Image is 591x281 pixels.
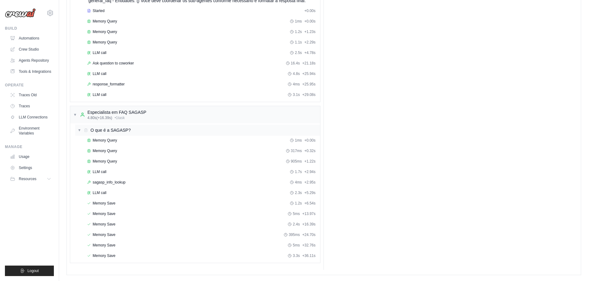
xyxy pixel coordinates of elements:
span: + 5.29s [304,190,316,195]
span: LLM call [93,50,107,55]
span: 4.80s (+16.39s) [87,115,112,120]
span: Memory Query [93,29,117,34]
div: Manage [5,144,54,149]
span: ▼ [78,128,81,133]
span: Memory Query [93,40,117,45]
div: Widget de chat [560,251,591,281]
img: Logo [5,8,36,18]
a: Environment Variables [7,123,54,138]
span: 2.4s [293,222,300,227]
span: Memory Save [93,232,115,237]
span: 1ms [295,138,302,143]
span: Logout [27,268,39,273]
span: Memory Save [93,222,115,227]
span: 1.2s [295,29,302,34]
span: + 16.39s [302,222,316,227]
span: 905ms [291,159,302,164]
span: response_formatter [93,82,125,87]
a: Settings [7,163,54,173]
span: + 21.18s [302,61,316,66]
span: 4ms [295,180,302,185]
span: + 24.70s [302,232,316,237]
a: Traces [7,101,54,111]
span: LLM call [93,169,107,174]
span: LLM call [93,71,107,76]
a: Automations [7,33,54,43]
span: 1ms [295,19,302,24]
span: Memory Save [93,253,115,258]
span: + 36.11s [302,253,316,258]
span: Memory Query [93,138,117,143]
span: LLM call [93,92,107,97]
span: Resources [19,176,36,181]
span: LLM call [93,190,107,195]
span: Memory Save [93,201,115,206]
span: 1.1s [295,40,302,45]
span: + 1.23s [304,29,316,34]
span: Memory Query [93,148,117,153]
span: • 1 task [115,115,125,120]
span: O que é a SAGASP? [90,127,131,133]
span: 16.4s [291,61,300,66]
span: 3.3s [293,253,300,258]
span: Started [93,8,105,13]
div: Especialista em FAQ SAGASP [87,109,146,115]
span: + 0.00s [304,19,316,24]
span: 4ms [293,82,300,87]
span: + 25.94s [302,71,316,76]
div: Build [5,26,54,31]
span: + 32.76s [302,243,316,248]
span: + 6.54s [304,201,316,206]
a: LLM Connections [7,112,54,122]
a: Usage [7,152,54,162]
span: 1.2s [295,201,302,206]
span: 317ms [291,148,302,153]
span: + 2.95s [304,180,316,185]
div: Operate [5,83,54,88]
span: + 4.78s [304,50,316,55]
span: + 0.32s [304,148,316,153]
span: 2.5s [295,50,302,55]
a: Tools & Integrations [7,67,54,76]
a: Crew Studio [7,44,54,54]
span: 1.7s [295,169,302,174]
span: + 13.97s [302,211,316,216]
iframe: Chat Widget [560,251,591,281]
span: + 29.08s [302,92,316,97]
span: + 25.95s [302,82,316,87]
span: Memory Query [93,19,117,24]
span: Memory Save [93,243,115,248]
span: Memory Query [93,159,117,164]
a: Traces Old [7,90,54,100]
span: 4.8s [293,71,300,76]
span: + 2.29s [304,40,316,45]
span: sagasp_info_lookup [93,180,126,185]
span: + 1.22s [304,159,316,164]
span: 5ms [293,211,300,216]
span: 3.1s [293,92,300,97]
a: Agents Repository [7,56,54,65]
span: ▼ [73,112,77,117]
span: Ask question to coworker [93,61,134,66]
span: Memory Save [93,211,115,216]
span: 395ms [289,232,300,237]
span: + 0.00s [304,138,316,143]
button: Logout [5,266,54,276]
span: 2.3s [295,190,302,195]
span: + 0.00s [304,8,316,13]
span: 5ms [293,243,300,248]
button: Resources [7,174,54,184]
span: + 2.94s [304,169,316,174]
